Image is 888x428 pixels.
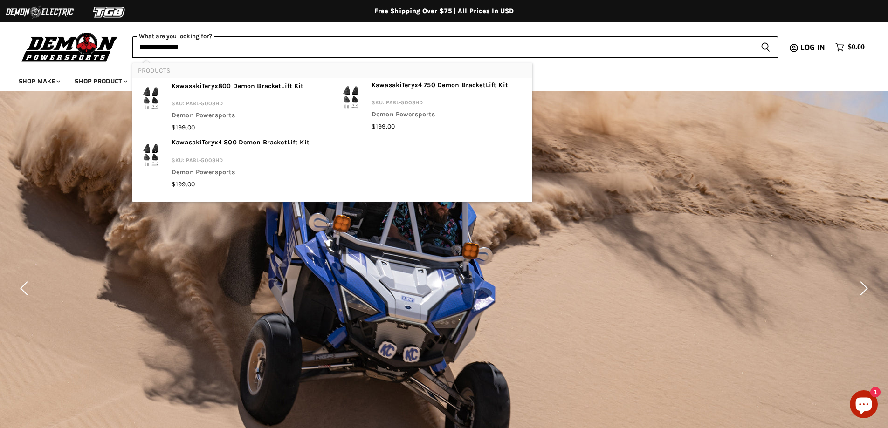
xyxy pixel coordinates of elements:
[172,168,310,180] p: Demon Powersports
[172,111,304,123] p: Demon Powersports
[486,81,497,89] b: Lift
[71,7,817,15] div: Free Shipping Over $75 | All Prices In USD
[12,68,862,91] ul: Main menu
[853,279,872,298] button: Next
[172,82,304,94] p: Kawasaki 800 Demon Bracket
[202,82,218,90] b: Teryx
[287,138,298,146] b: Lift
[338,81,364,115] img: Kawasaki <b>Teryx</b>4 750 Demon Bracket <b>Lift</b> <b>Kit</b>
[281,82,292,90] b: Lift
[848,43,865,52] span: $0.00
[132,36,753,58] input: When autocomplete results are available use up and down arrows to review and enter to select
[138,82,164,116] img: Kawasaki <b>Teryx</b> 800 Demon Bracket <b>Lift</b> <b>Kit</b>
[332,78,532,135] li: products: Kawasaki <b>Teryx</b>4 750 Demon Bracket <b>Lift</b> <b>Kit</b>
[294,82,303,90] b: Kit
[372,110,508,122] p: Demon Powersports
[796,43,831,52] a: Log in
[132,63,532,203] div: Products
[19,30,121,63] img: Demon Powersports
[202,138,218,146] b: Teryx
[831,41,869,54] a: $0.00
[372,81,508,93] p: Kawasaki 4 750 Demon Bracket
[132,36,778,58] form: Product
[12,72,66,91] a: Shop Make
[172,99,304,111] p: SKU: PABL-5003HD
[172,138,310,150] p: Kawasaki 4 800 Demon Bracket
[68,72,133,91] a: Shop Product
[132,63,532,78] li: Products
[372,122,395,130] span: $199.00
[372,98,508,110] p: SKU: PABL-5003HD
[16,279,35,298] button: Previous
[172,180,195,188] span: $199.00
[5,3,75,21] img: Demon Electric Logo 2
[138,138,164,172] img: Kawasaki <b>Teryx</b>4 800 Demon Bracket <b>Lift</b> <b>Kit</b>
[300,138,309,146] b: Kit
[132,78,332,136] li: products: Kawasaki <b>Teryx</b> 800 Demon Bracket <b>Lift</b> <b>Kit</b>
[132,135,332,193] li: products: Kawasaki <b>Teryx</b>4 800 Demon Bracket <b>Lift</b> <b>Kit</b>
[498,81,508,89] b: Kit
[138,138,327,189] a: Kawasaki <b>Teryx</b>4 800 Demon Bracket <b>Lift</b> <b>Kit</b> KawasakiTeryx4 800 Demon BracketL...
[402,81,418,89] b: Teryx
[75,3,145,21] img: TGB Logo 2
[172,123,195,131] span: $199.00
[138,82,327,133] a: Kawasaki <b>Teryx</b> 800 Demon Bracket <b>Lift</b> <b>Kit</b> KawasakiTeryx800 Demon BracketLift...
[800,41,825,53] span: Log in
[338,81,527,132] a: Kawasaki <b>Teryx</b>4 750 Demon Bracket <b>Lift</b> <b>Kit</b> KawasakiTeryx4 750 Demon BracketL...
[847,390,881,421] inbox-online-store-chat: Shopify online store chat
[753,36,778,58] button: Search
[172,156,310,168] p: SKU: PABL-5003HD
